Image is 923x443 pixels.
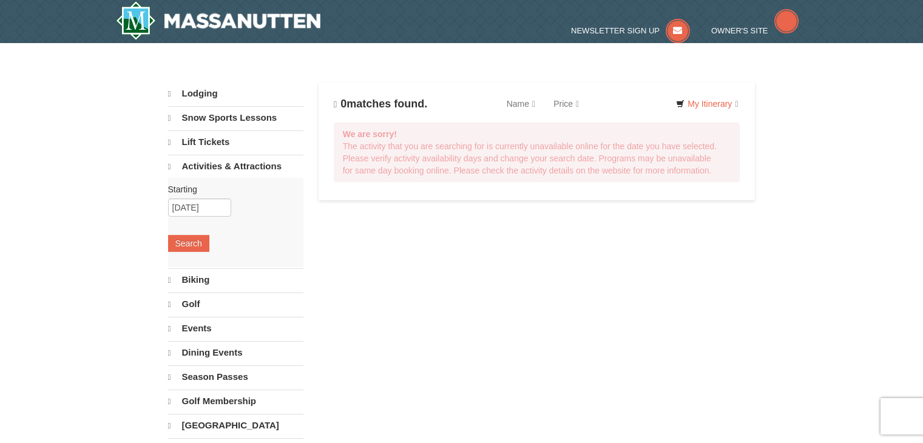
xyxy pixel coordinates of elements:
a: Owner's Site [711,26,799,35]
a: Activities & Attractions [168,155,303,178]
a: [GEOGRAPHIC_DATA] [168,414,303,437]
a: Biking [168,268,303,291]
a: Dining Events [168,341,303,364]
a: Lodging [168,83,303,105]
button: Search [168,235,209,252]
a: Golf [168,293,303,316]
img: Massanutten Resort Logo [116,1,321,40]
a: Price [544,92,588,116]
div: The activity that you are searching for is currently unavailable online for the date you have sel... [334,123,740,182]
a: Season Passes [168,365,303,388]
a: Snow Sports Lessons [168,106,303,129]
strong: We are sorry! [343,129,397,139]
label: Starting [168,183,294,195]
a: My Itinerary [668,95,746,113]
a: Golf Membership [168,390,303,413]
span: Newsletter Sign Up [571,26,660,35]
a: Events [168,317,303,340]
a: Massanutten Resort [116,1,321,40]
span: Owner's Site [711,26,768,35]
a: Lift Tickets [168,130,303,154]
a: Name [498,92,544,116]
a: Newsletter Sign Up [571,26,690,35]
